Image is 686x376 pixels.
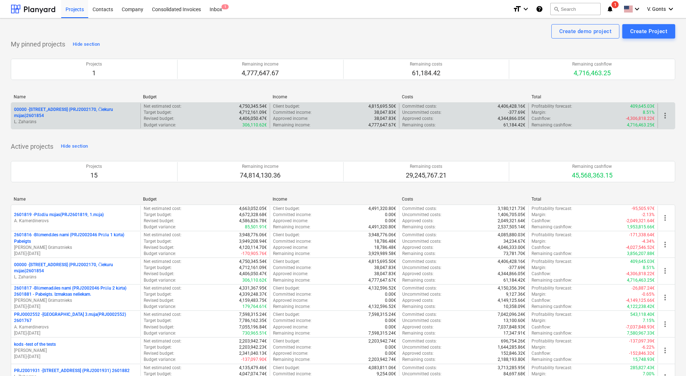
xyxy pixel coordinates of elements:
p: 1,953,815.66€ [627,224,655,230]
p: Profitability forecast : [532,232,572,238]
p: [DATE] - [DATE] [14,354,138,360]
p: 0.00€ [385,291,396,297]
p: -2,049,321.64€ [626,218,655,224]
p: Approved costs : [402,245,434,251]
p: Committed income : [273,212,311,218]
button: Hide section [71,39,102,50]
p: Profitability forecast : [532,285,572,291]
p: 7,598,315.24€ [368,330,396,336]
p: -95,505.97€ [632,206,655,212]
p: Uncommitted costs : [402,291,441,297]
p: 4,586,826.78€ [239,218,267,224]
p: 2601816 - Blūmendāles nami (PRJ2002046 Prūšu 1 kārta) Pabeigts [14,232,138,244]
p: Approved income : [273,218,308,224]
p: Cashflow : [532,218,551,224]
p: Target budget : [144,265,172,271]
p: 2601817 - Blūmenadāles nami (PRJ2002046 Prūšu 2 kārta) 2601881 - Pabeigts. Izmaksas neliekam. [14,285,138,297]
p: -0.65% [642,291,655,297]
p: -4,306,818.22€ [626,116,655,122]
p: Committed income : [273,109,311,116]
p: -137,097.39€ [629,338,655,344]
p: 4,331,367.95€ [239,285,267,291]
p: 2,341,040.13€ [239,350,267,357]
p: Committed costs : [402,259,437,265]
p: Approved costs : [402,324,434,330]
div: 2601817 -Blūmenadāles nami (PRJ2002046 Prūšu 2 kārta) 2601881 - Pabeigts. Izmaksas neliekam.[PERS... [14,285,138,310]
p: 29,245,767.21 [406,171,447,180]
p: Remaining cashflow : [532,251,572,257]
p: 38,047.83€ [374,271,396,277]
p: 7,055,196.84€ [239,324,267,330]
p: 38,047.83€ [374,116,396,122]
div: Costs [402,197,525,202]
p: 152,846.32€ [501,350,525,357]
p: 543,118.40€ [630,312,655,318]
p: -4.34% [642,238,655,245]
p: 4,122,238.42€ [627,304,655,310]
p: Margin : [532,344,546,350]
p: PRJ0002552 - [GEOGRAPHIC_DATA] 3.māja(PRJ0002552) 2601767 [14,312,138,324]
p: Remaining costs : [402,251,436,257]
p: Committed costs : [402,232,437,238]
div: Create Project [630,27,667,36]
p: Client budget : [273,103,300,109]
p: -26,887.24€ [632,285,655,291]
div: Total [532,197,655,202]
div: Budget [143,197,266,202]
i: format_size [513,5,521,13]
p: Remaining cashflow : [532,277,572,283]
p: Budget variance : [144,304,176,310]
button: Create demo project [551,24,619,39]
p: Net estimated cost : [144,312,181,318]
p: 2,203,942.74€ [368,338,396,344]
p: 4,344,866.05€ [498,116,525,122]
p: 10,358.09€ [503,304,525,310]
p: Approved costs : [402,271,434,277]
p: 18,786.48€ [374,245,396,251]
p: Margin : [532,238,546,245]
p: 0.00€ [385,344,396,350]
div: Hide section [73,40,100,49]
p: 1,406,705.05€ [498,212,525,218]
p: 0.00€ [385,318,396,324]
p: 74,814,130.36 [240,171,281,180]
p: -7,037,848.93€ [626,324,655,330]
p: 1 [86,69,102,77]
p: Uncommitted costs : [402,212,441,218]
p: Target budget : [144,109,172,116]
p: 13,100.60€ [503,318,525,324]
p: 61,184.42 [410,69,442,77]
p: L. Zaharāns [14,274,138,280]
p: Target budget : [144,212,172,218]
div: Hide section [61,142,88,151]
p: 7,598,315.24€ [239,312,267,318]
p: Profitability forecast : [532,103,572,109]
div: Create demo project [559,27,611,36]
p: A. Kamerdinerovs [14,218,138,224]
p: Approved income : [273,324,308,330]
p: Cashflow : [532,297,551,304]
span: 1 [221,4,229,9]
p: Uncommitted costs : [402,318,441,324]
p: Remaining cashflow : [532,330,572,336]
p: 61,184.42€ [503,122,525,128]
p: Approved income : [273,116,308,122]
p: Target budget : [144,291,172,297]
p: Budget variance : [144,277,176,283]
p: 8.51% [643,109,655,116]
p: Uncommitted costs : [402,109,441,116]
p: 38,047.83€ [374,109,396,116]
p: Net estimated cost : [144,206,181,212]
p: Net estimated cost : [144,259,181,265]
p: Revised budget : [144,218,174,224]
p: Committed income : [273,238,311,245]
span: V. Gonts [647,6,666,12]
p: Remaining costs : [402,122,436,128]
p: [DATE] - [DATE] [14,251,138,257]
p: Client budget : [273,285,300,291]
p: A. Kamerdinerovs [14,324,138,330]
div: Name [14,197,137,202]
p: 2,203,942.23€ [239,344,267,350]
p: Client budget : [273,338,300,344]
div: 00000 -[STREET_ADDRESS] (PRJ2002170, Čiekuru mājas)2601854L. Zaharāns [14,107,138,125]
